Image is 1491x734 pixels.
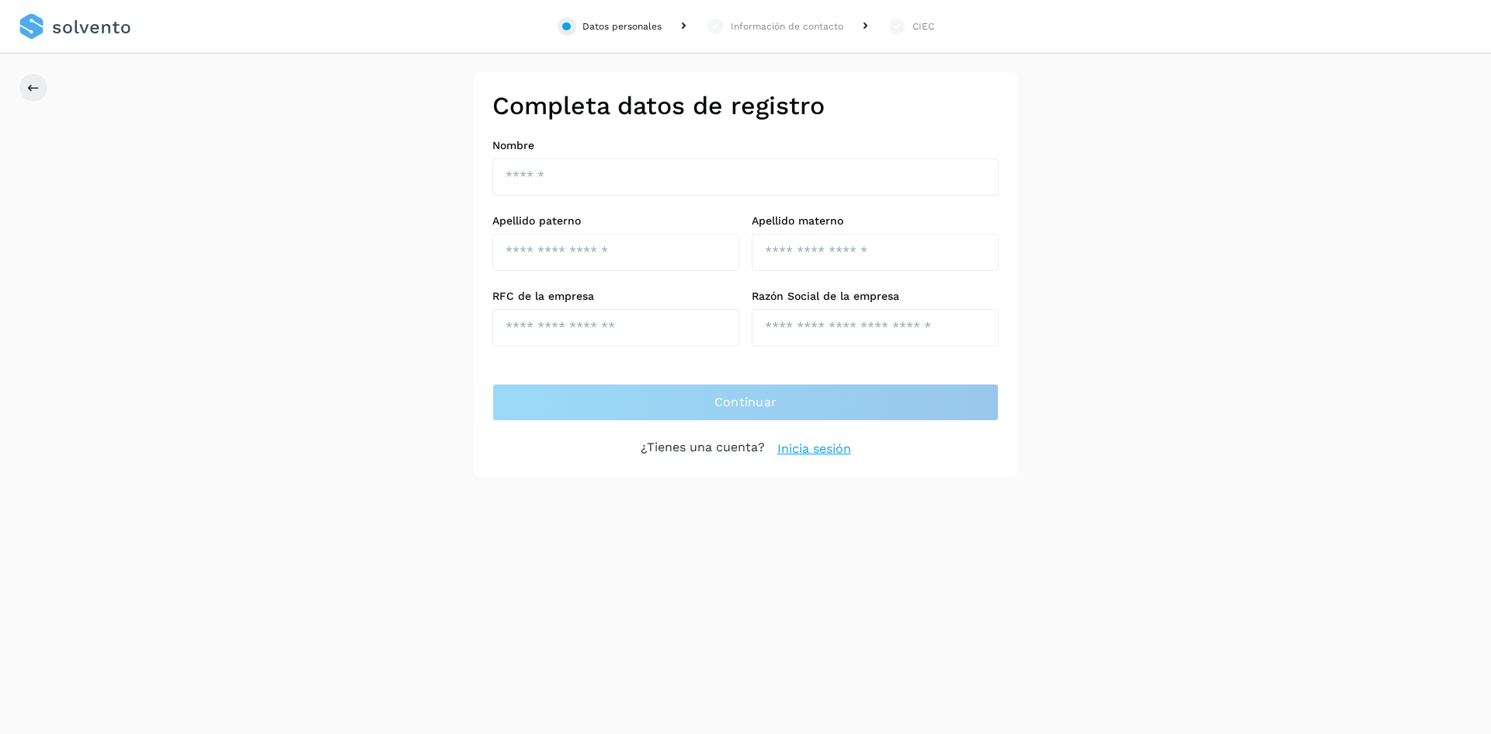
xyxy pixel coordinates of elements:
[731,19,843,33] div: Información de contacto
[752,214,999,228] label: Apellido materno
[777,440,851,458] a: Inicia sesión
[492,384,999,421] button: Continuar
[582,19,662,33] div: Datos personales
[714,394,777,411] span: Continuar
[912,19,934,33] div: CIEC
[492,139,999,152] label: Nombre
[492,91,999,120] h2: Completa datos de registro
[492,290,739,303] label: RFC de la empresa
[641,440,765,458] p: ¿Tienes una cuenta?
[752,290,999,303] label: Razón Social de la empresa
[492,214,739,228] label: Apellido paterno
